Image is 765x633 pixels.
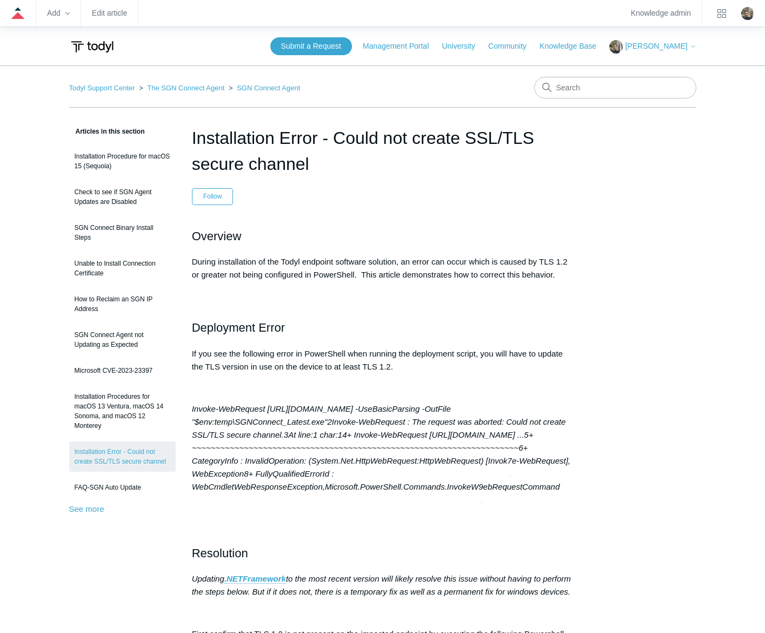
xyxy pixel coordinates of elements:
button: Follow Article [192,188,234,205]
a: Check to see if SGN Agent Updates are Disabled [69,182,176,212]
span: 4 [342,419,347,451]
a: Submit a Request [270,37,352,55]
a: Installation Error - Could not create SSL/TLS secure channel [69,441,176,472]
strong: .NETFramework [224,574,286,583]
span: 2 [327,406,331,438]
p: If you see the following error in PowerShell when running the deployment script, you will have to... [192,347,574,373]
a: Edit article [92,10,127,16]
h1: Installation Error - Could not create SSL/TLS secure channel [192,125,574,177]
img: Todyl Support Center Help Center home page [69,37,115,57]
span: 6 [518,432,523,464]
a: The SGN Connect Agent [147,84,224,92]
zd-hc-trigger: Click your profile icon to open the profile menu [741,7,754,20]
a: SGN Connect Agent [237,84,300,92]
a: Todyl Support Center [69,84,135,92]
zd-hc-trigger: Add [47,10,70,16]
img: user avatar [741,7,754,20]
span: 5 [524,419,528,451]
h2: Overview [192,227,574,246]
em: Invoke-WebRequest : The request was aborted: Could not create SSL/TLS secure channel. At line:1 c... [192,404,570,503]
span: 7 [508,445,512,477]
input: Search [534,77,696,98]
span: [PERSON_NAME] [625,42,687,50]
span: Invoke-WebRequest [URL][DOMAIN_NAME] -UseBasicParsing -OutFile "$env:temp\SGNConnect_Latest.exe" [192,404,451,426]
h2: Deployment Error [192,318,574,337]
button: [PERSON_NAME] [609,40,696,54]
a: Management Portal [363,41,440,52]
a: FAQ-SGN Auto Update [69,477,176,498]
a: University [442,41,485,52]
a: Knowledge Base [540,41,607,52]
h2: Resolution [192,544,574,563]
a: SGN Connect Agent not Updating as Expected [69,325,176,355]
a: Installation Procedure for macOS 15 (Sequoia) [69,146,176,176]
em: Updating [192,574,224,583]
span: 3 [284,419,288,451]
a: Installation Procedures for macOS 13 Ventura, macOS 14 Sonoma, and macOS 12 Monterey [69,386,176,436]
span: Articles in this section [69,128,145,135]
li: Todyl Support Center [69,84,137,92]
a: SGN Connect Binary Install Steps [69,217,176,248]
span: 9 [478,471,483,503]
a: .NETFramework [224,574,286,584]
a: Unable to Install Connection Certificate [69,253,176,283]
a: How to Reclaim an SGN IP Address [69,289,176,319]
li: The SGN Connect Agent [137,84,227,92]
a: Microsoft CVE-2023-23397 [69,360,176,381]
a: Community [488,41,537,52]
a: See more [69,504,104,513]
a: Knowledge admin [631,10,691,16]
li: SGN Connect Agent [227,84,300,92]
em: to the most recent version will likely resolve this issue without having to perform the steps bel... [192,574,571,596]
p: During installation of the Todyl endpoint software solution, an error can occur which is caused b... [192,255,574,281]
span: 8 [244,458,248,490]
